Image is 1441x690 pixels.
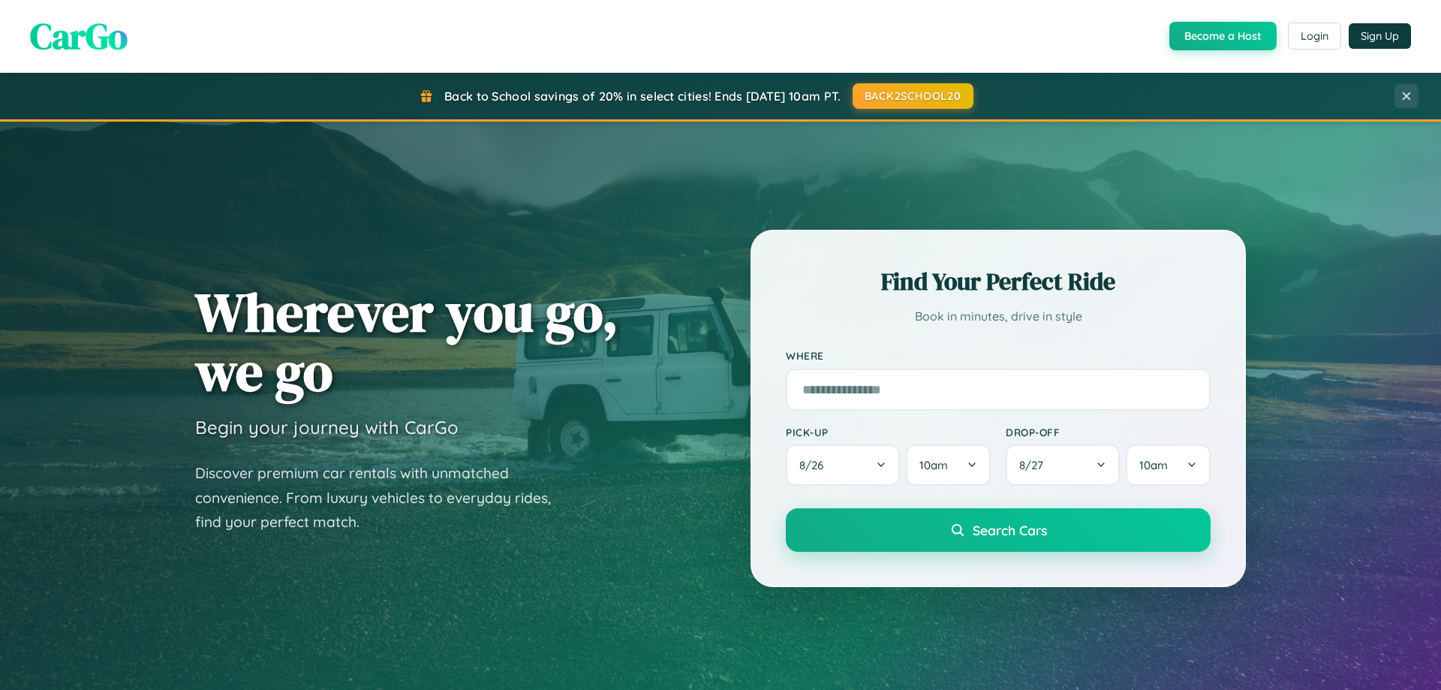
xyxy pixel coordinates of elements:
span: 8 / 26 [799,458,831,472]
span: 8 / 27 [1019,458,1051,472]
button: 10am [1126,444,1211,486]
span: 10am [919,458,948,472]
button: Search Cars [786,508,1211,552]
label: Pick-up [786,426,991,438]
button: 8/26 [786,444,900,486]
span: Back to School savings of 20% in select cities! Ends [DATE] 10am PT. [444,89,841,104]
p: Discover premium car rentals with unmatched convenience. From luxury vehicles to everyday rides, ... [195,461,570,535]
button: Become a Host [1169,22,1277,50]
span: CarGo [30,11,128,61]
label: Where [786,350,1211,363]
h1: Wherever you go, we go [195,282,618,401]
h2: Find Your Perfect Ride [786,265,1211,298]
button: BACK2SCHOOL20 [853,83,973,109]
span: Search Cars [973,522,1047,538]
button: Login [1288,23,1341,50]
p: Book in minutes, drive in style [786,306,1211,327]
h3: Begin your journey with CarGo [195,416,459,438]
button: 10am [906,444,991,486]
span: 10am [1139,458,1168,472]
button: 8/27 [1006,444,1120,486]
label: Drop-off [1006,426,1211,438]
button: Sign Up [1349,23,1411,49]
